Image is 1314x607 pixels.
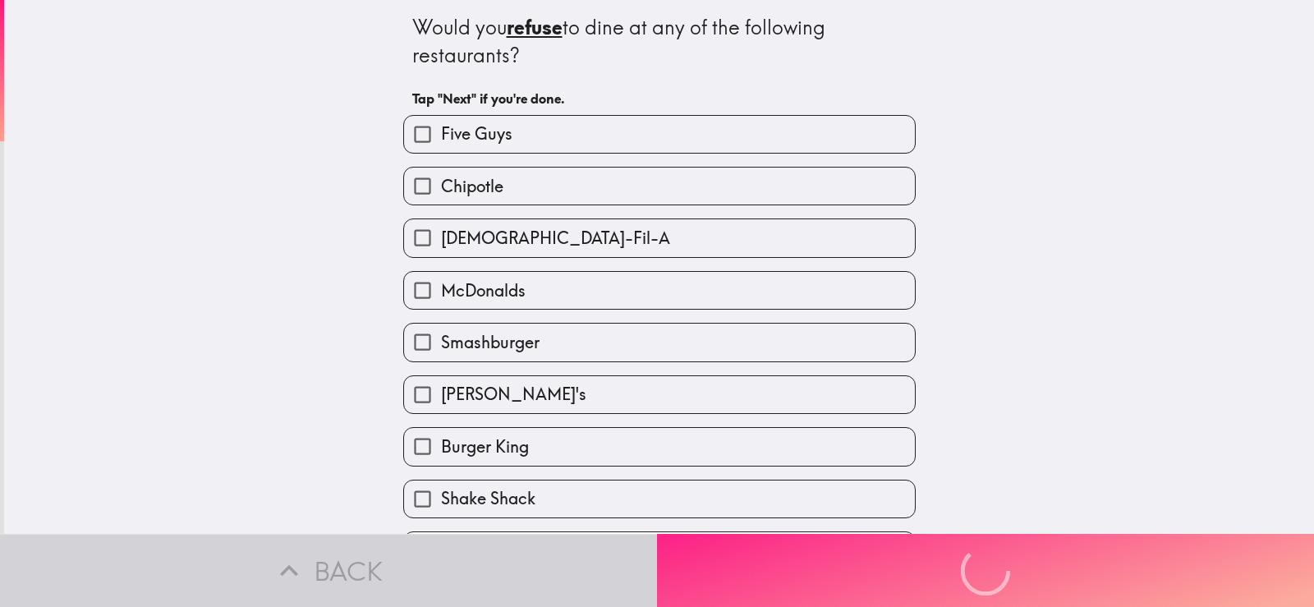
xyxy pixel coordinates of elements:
[404,324,915,361] button: Smashburger
[441,383,586,406] span: [PERSON_NAME]'s
[404,219,915,256] button: [DEMOGRAPHIC_DATA]-Fil-A
[404,428,915,465] button: Burger King
[412,90,907,108] h6: Tap "Next" if you're done.
[404,272,915,309] button: McDonalds
[404,481,915,517] button: Shake Shack
[441,435,529,458] span: Burger King
[404,116,915,153] button: Five Guys
[507,15,563,39] u: refuse
[441,175,503,198] span: Chipotle
[441,122,512,145] span: Five Guys
[404,376,915,413] button: [PERSON_NAME]'s
[412,14,907,69] div: Would you to dine at any of the following restaurants?
[441,279,526,302] span: McDonalds
[441,227,670,250] span: [DEMOGRAPHIC_DATA]-Fil-A
[441,487,535,510] span: Shake Shack
[441,331,540,354] span: Smashburger
[404,168,915,205] button: Chipotle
